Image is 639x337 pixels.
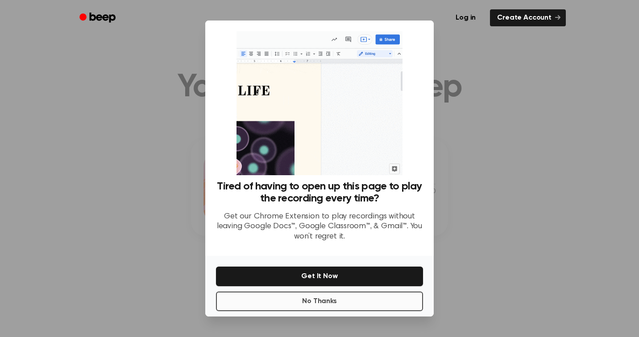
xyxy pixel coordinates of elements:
[216,267,423,286] button: Get It Now
[216,212,423,242] p: Get our Chrome Extension to play recordings without leaving Google Docs™, Google Classroom™, & Gm...
[237,31,402,175] img: Beep extension in action
[216,181,423,205] h3: Tired of having to open up this page to play the recording every time?
[216,292,423,311] button: No Thanks
[490,9,566,26] a: Create Account
[447,8,485,28] a: Log in
[73,9,124,27] a: Beep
